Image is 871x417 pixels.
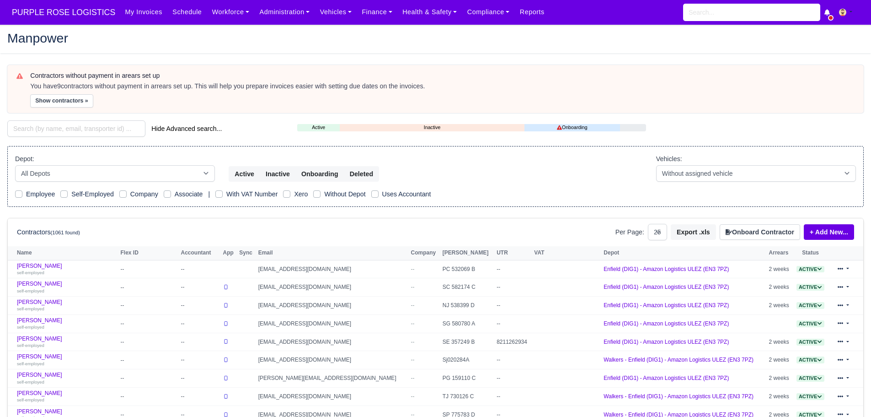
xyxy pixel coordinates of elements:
[17,372,116,385] a: [PERSON_NAME] self-employed
[17,353,116,367] a: [PERSON_NAME] self-employed
[297,124,340,131] a: Active
[604,302,729,309] a: Enfield (DIG1) - Amazon Logistics ULEZ (EN3 7PZ)
[515,3,550,21] a: Reports
[767,260,793,278] td: 2 weeks
[17,281,116,294] a: [PERSON_NAME] self-employed
[256,246,409,260] th: Email
[118,369,179,388] td: --
[256,351,409,369] td: [EMAIL_ADDRESS][DOMAIN_NAME]
[796,339,824,345] a: Active
[494,260,532,278] td: --
[796,320,824,327] a: Active
[344,166,379,182] button: Deleted
[118,260,179,278] td: --
[440,388,494,406] td: TJ 730126 C
[796,393,824,400] a: Active
[17,228,80,236] h6: Contractors
[179,388,221,406] td: --
[440,278,494,297] td: SC 582174 C
[440,314,494,333] td: SG 580780 A
[57,82,61,90] strong: 9
[179,369,221,388] td: --
[604,375,729,381] a: Enfield (DIG1) - Amazon Logistics ULEZ (EN3 7PZ)
[226,189,278,200] label: With VAT Number
[118,314,179,333] td: --
[494,297,532,315] td: --
[145,121,228,136] button: Hide Advanced search...
[462,3,515,21] a: Compliance
[30,94,93,108] button: Show contractors »
[17,397,44,402] small: self-employed
[800,224,854,240] div: + Add New...
[804,224,854,240] a: + Add New...
[411,393,415,400] span: --
[118,246,179,260] th: Flex ID
[615,227,644,238] label: Per Page:
[767,297,793,315] td: 2 weeks
[179,333,221,351] td: --
[796,266,824,273] span: Active
[30,72,855,80] h6: Contractors without payment in arears set up
[825,373,871,417] div: Chat Widget
[17,270,44,275] small: self-employed
[17,325,44,330] small: self-employed
[7,3,120,22] span: PURPLE ROSE LOGISTICS
[17,361,44,366] small: self-employed
[796,393,824,400] span: Active
[767,333,793,351] td: 2 weeks
[7,32,864,44] h2: Manpower
[324,189,365,200] label: Without Depot
[440,260,494,278] td: PC 532069 B
[604,320,729,327] a: Enfield (DIG1) - Amazon Logistics ULEZ (EN3 7PZ)
[254,3,315,21] a: Administration
[167,3,207,21] a: Schedule
[17,306,44,311] small: self-employed
[440,246,494,260] th: [PERSON_NAME]
[767,388,793,406] td: 2 weeks
[604,339,729,345] a: Enfield (DIG1) - Amazon Logistics ULEZ (EN3 7PZ)
[256,278,409,297] td: [EMAIL_ADDRESS][DOMAIN_NAME]
[411,320,415,327] span: --
[382,189,431,200] label: Uses Accountant
[494,278,532,297] td: --
[17,379,44,385] small: self-employed
[656,154,682,164] label: Vehicles:
[179,260,221,278] td: --
[494,351,532,369] td: --
[532,246,601,260] th: VAT
[256,369,409,388] td: [PERSON_NAME][EMAIL_ADDRESS][DOMAIN_NAME]
[604,266,729,272] a: Enfield (DIG1) - Amazon Logistics ULEZ (EN3 7PZ)
[601,246,766,260] th: Depot
[7,120,145,137] input: Search (by name, email, transporter id) ...
[51,230,80,235] small: (1061 found)
[0,24,871,54] div: Manpower
[796,375,824,381] a: Active
[260,166,296,182] button: Inactive
[494,246,532,260] th: UTR
[120,3,167,21] a: My Invoices
[295,166,344,182] button: Onboarding
[494,388,532,406] td: --
[315,3,357,21] a: Vehicles
[179,278,221,297] td: --
[179,351,221,369] td: --
[208,190,210,198] span: |
[8,246,118,260] th: Name
[440,369,494,388] td: PG 159110 C
[604,284,729,290] a: Enfield (DIG1) - Amazon Logistics ULEZ (EN3 7PZ)
[796,320,824,327] span: Active
[793,246,828,260] th: Status
[179,314,221,333] td: --
[411,266,415,272] span: --
[17,390,116,403] a: [PERSON_NAME] self-employed
[256,260,409,278] td: [EMAIL_ADDRESS][DOMAIN_NAME]
[118,388,179,406] td: --
[796,284,824,290] a: Active
[411,302,415,309] span: --
[71,189,114,200] label: Self-Employed
[397,3,462,21] a: Health & Safety
[130,189,158,200] label: Company
[440,333,494,351] td: SE 357249 B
